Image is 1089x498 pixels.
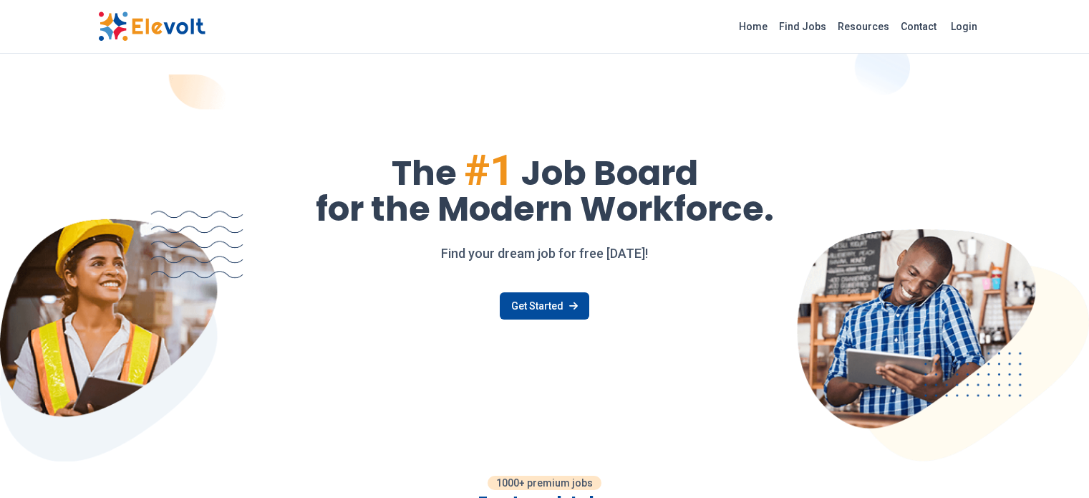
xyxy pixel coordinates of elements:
[98,244,992,264] p: Find your dream job for free [DATE]!
[895,15,942,38] a: Contact
[832,15,895,38] a: Resources
[942,12,986,41] a: Login
[464,145,514,196] span: #1
[733,15,773,38] a: Home
[773,15,832,38] a: Find Jobs
[488,476,601,490] p: 1000+ premium jobs
[500,292,589,320] a: Get Started
[98,11,205,42] img: Elevolt
[98,149,992,226] h1: The Job Board for the Modern Workforce.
